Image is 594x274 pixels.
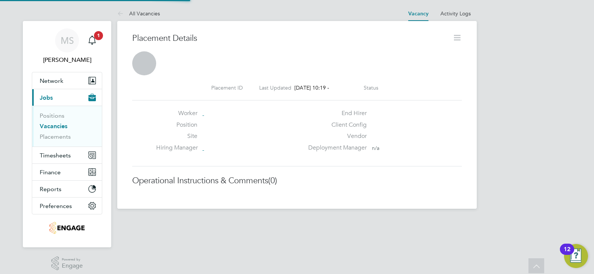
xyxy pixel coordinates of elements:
label: End Hirer [304,109,367,117]
span: (0) [268,175,277,186]
a: Activity Logs [440,10,471,17]
span: Jobs [40,94,53,101]
span: Preferences [40,202,72,210]
span: Finance [40,169,61,176]
button: Jobs [32,89,102,106]
a: All Vacancies [117,10,160,17]
label: Position [156,121,197,129]
a: Vacancy [408,10,428,17]
span: 1 [94,31,103,40]
span: Engage [62,263,83,269]
a: Vacancies [40,123,67,130]
label: Last Updated [259,84,291,91]
div: Jobs [32,106,102,147]
a: Powered byEngage [51,256,83,271]
a: 1 [85,28,100,52]
a: MS[PERSON_NAME] [32,28,102,64]
span: Reports [40,186,61,193]
a: Placements [40,133,71,140]
span: n/a [372,145,379,151]
h3: Operational Instructions & Comments [132,175,462,186]
img: jambo-logo-retina.png [49,222,84,234]
span: [DATE] 10:19 - [294,84,329,91]
a: Positions [40,112,64,119]
button: Reports [32,181,102,197]
label: Status [364,84,378,91]
button: Timesheets [32,147,102,163]
span: Powered by [62,256,83,263]
label: Client Config [304,121,367,129]
span: Monty Symons [32,55,102,64]
div: 12 [564,249,570,259]
span: Network [40,77,63,84]
label: Hiring Manager [156,144,197,152]
span: MS [61,36,74,45]
label: Deployment Manager [304,144,367,152]
button: Finance [32,164,102,180]
h3: Placement Details [132,33,447,44]
label: Vendor [304,132,367,140]
button: Preferences [32,198,102,214]
label: Placement ID [211,84,243,91]
nav: Main navigation [23,21,111,247]
label: Worker [156,109,197,117]
button: Network [32,72,102,89]
a: Go to home page [32,222,102,234]
label: Site [156,132,197,140]
span: Timesheets [40,152,71,159]
button: Open Resource Center, 12 new notifications [564,244,588,268]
